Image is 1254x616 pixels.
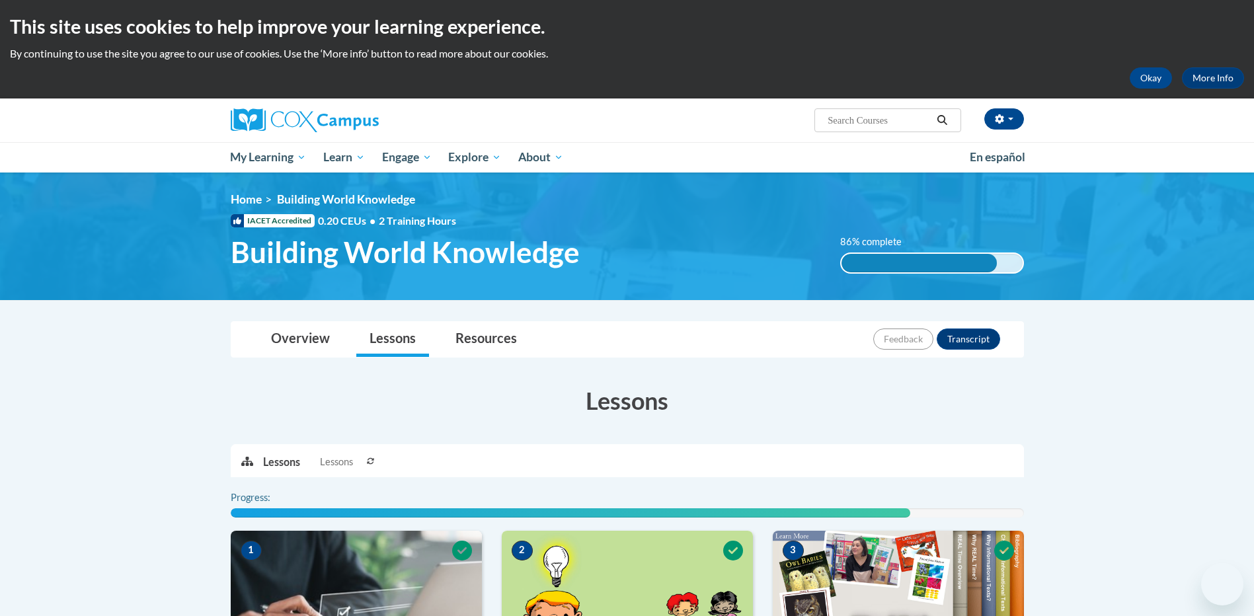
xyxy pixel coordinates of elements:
span: My Learning [230,149,306,165]
a: Resources [442,322,530,357]
iframe: Button to launch messaging window [1201,563,1243,605]
button: Okay [1130,67,1172,89]
input: Search Courses [826,112,932,128]
span: 1 [241,541,262,560]
span: Learn [323,149,365,165]
span: Explore [448,149,501,165]
img: Cox Campus [231,108,379,132]
a: My Learning [222,142,315,173]
div: 86% complete [842,254,997,272]
a: Learn [315,142,373,173]
a: More Info [1182,67,1244,89]
span: Building World Knowledge [231,235,580,270]
span: About [518,149,563,165]
span: 2 [512,541,533,560]
a: Lessons [356,322,429,357]
span: Engage [382,149,432,165]
a: Home [231,192,262,206]
p: Lessons [263,455,300,469]
a: Cox Campus [231,108,482,132]
div: Main menu [211,142,1044,173]
span: 3 [783,541,804,560]
a: About [510,142,572,173]
button: Feedback [873,328,933,350]
button: Search [932,112,952,128]
span: 0.20 CEUs [318,213,379,228]
span: Lessons [320,455,353,469]
label: 86% complete [840,235,916,249]
h3: Lessons [231,384,1024,417]
h2: This site uses cookies to help improve your learning experience. [10,13,1244,40]
span: En español [970,150,1025,164]
a: Overview [258,322,343,357]
span: • [370,214,375,227]
span: Building World Knowledge [277,192,415,206]
a: Engage [373,142,440,173]
button: Account Settings [984,108,1024,130]
button: Transcript [937,328,1000,350]
p: By continuing to use the site you agree to our use of cookies. Use the ‘More info’ button to read... [10,46,1244,61]
a: Explore [440,142,510,173]
a: En español [961,143,1034,171]
label: Progress: [231,490,307,505]
span: IACET Accredited [231,214,315,227]
span: 2 Training Hours [379,214,456,227]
